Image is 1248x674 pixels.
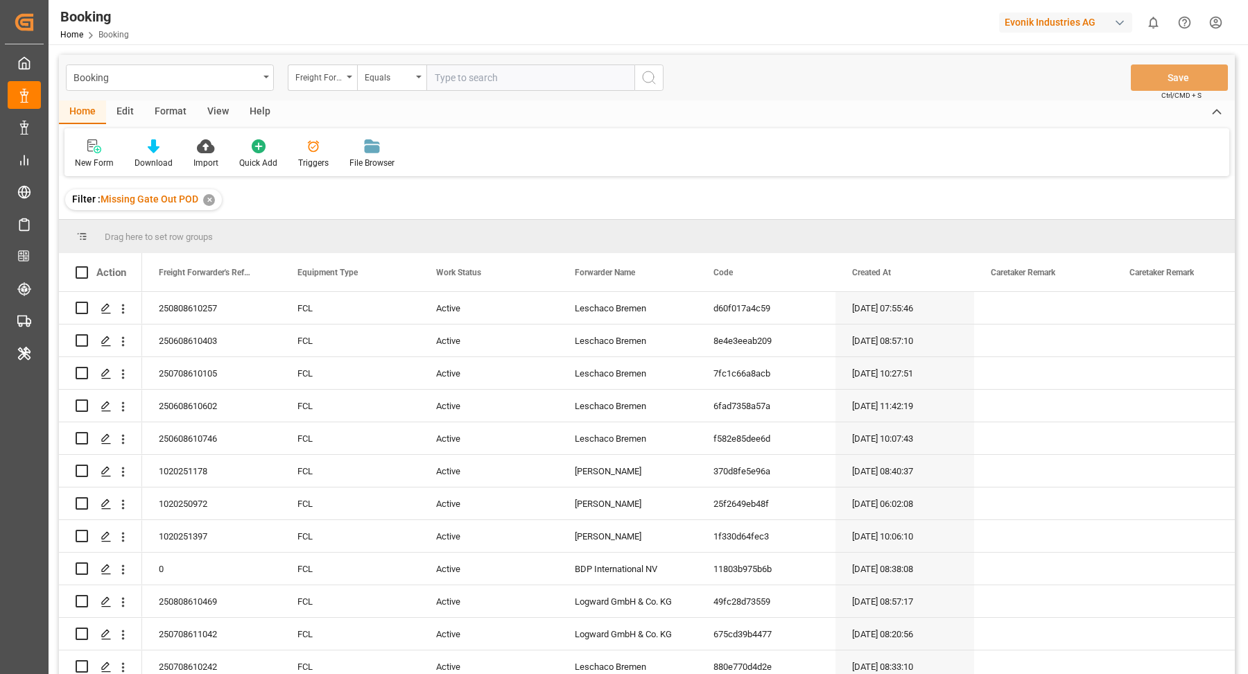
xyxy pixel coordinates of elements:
[419,357,558,389] div: Active
[298,157,329,169] div: Triggers
[101,193,198,205] span: Missing Gate Out POD
[281,292,419,324] div: FCL
[59,585,142,618] div: Press SPACE to select this row.
[60,6,129,27] div: Booking
[634,64,664,91] button: search button
[142,390,281,422] div: 250608610602
[558,455,697,487] div: [PERSON_NAME]
[142,325,281,356] div: 250608610403
[142,487,281,519] div: 1020250972
[835,357,974,389] div: [DATE] 10:27:51
[1131,64,1228,91] button: Save
[419,292,558,324] div: Active
[288,64,357,91] button: open menu
[419,422,558,454] div: Active
[59,618,142,650] div: Press SPACE to select this row.
[558,390,697,422] div: Leschaco Bremen
[999,9,1138,35] button: Evonik Industries AG
[59,101,106,124] div: Home
[558,520,697,552] div: [PERSON_NAME]
[697,422,835,454] div: f582e85dee6d
[295,68,343,84] div: Freight Forwarder's Reference No.
[835,292,974,324] div: [DATE] 07:55:46
[835,618,974,650] div: [DATE] 08:20:56
[835,585,974,617] div: [DATE] 08:57:17
[59,292,142,325] div: Press SPACE to select this row.
[419,520,558,552] div: Active
[419,585,558,617] div: Active
[297,268,358,277] span: Equipment Type
[835,390,974,422] div: [DATE] 11:42:19
[697,455,835,487] div: 370d8fe5e96a
[357,64,426,91] button: open menu
[142,455,281,487] div: 1020251178
[135,157,173,169] div: Download
[1161,90,1202,101] span: Ctrl/CMD + S
[419,553,558,585] div: Active
[239,157,277,169] div: Quick Add
[59,390,142,422] div: Press SPACE to select this row.
[697,487,835,519] div: 25f2649eb48f
[197,101,239,124] div: View
[697,520,835,552] div: 1f330d64fec3
[159,268,252,277] span: Freight Forwarder's Reference No.
[349,157,395,169] div: File Browser
[281,553,419,585] div: FCL
[281,585,419,617] div: FCL
[96,266,126,279] div: Action
[59,520,142,553] div: Press SPACE to select this row.
[697,292,835,324] div: d60f017a4c59
[419,618,558,650] div: Active
[142,357,281,389] div: 250708610105
[1169,7,1200,38] button: Help Center
[1129,268,1194,277] span: Caretaker Remark
[419,455,558,487] div: Active
[697,357,835,389] div: 7fc1c66a8acb
[558,553,697,585] div: BDP International NV
[419,487,558,519] div: Active
[144,101,197,124] div: Format
[835,455,974,487] div: [DATE] 08:40:37
[835,553,974,585] div: [DATE] 08:38:08
[60,30,83,40] a: Home
[426,64,634,91] input: Type to search
[73,68,259,85] div: Booking
[1138,7,1169,38] button: show 0 new notifications
[419,325,558,356] div: Active
[558,357,697,389] div: Leschaco Bremen
[106,101,144,124] div: Edit
[105,232,213,242] span: Drag here to set row groups
[142,292,281,324] div: 250808610257
[281,390,419,422] div: FCL
[59,325,142,357] div: Press SPACE to select this row.
[281,422,419,454] div: FCL
[835,325,974,356] div: [DATE] 08:57:10
[59,422,142,455] div: Press SPACE to select this row.
[365,68,412,84] div: Equals
[558,487,697,519] div: [PERSON_NAME]
[142,422,281,454] div: 250608610746
[835,487,974,519] div: [DATE] 06:02:08
[991,268,1055,277] span: Caretaker Remark
[281,618,419,650] div: FCL
[835,520,974,552] div: [DATE] 10:06:10
[697,325,835,356] div: 8e4e3eeab209
[419,390,558,422] div: Active
[281,455,419,487] div: FCL
[558,618,697,650] div: Logward GmbH & Co. KG
[697,390,835,422] div: 6fad7358a57a
[142,585,281,617] div: 250808610469
[193,157,218,169] div: Import
[59,487,142,520] div: Press SPACE to select this row.
[142,618,281,650] div: 250708611042
[281,487,419,519] div: FCL
[999,12,1132,33] div: Evonik Industries AG
[697,585,835,617] div: 49fc28d73559
[59,455,142,487] div: Press SPACE to select this row.
[142,520,281,552] div: 1020251397
[558,585,697,617] div: Logward GmbH & Co. KG
[72,193,101,205] span: Filter :
[281,325,419,356] div: FCL
[697,618,835,650] div: 675cd39b4477
[436,268,481,277] span: Work Status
